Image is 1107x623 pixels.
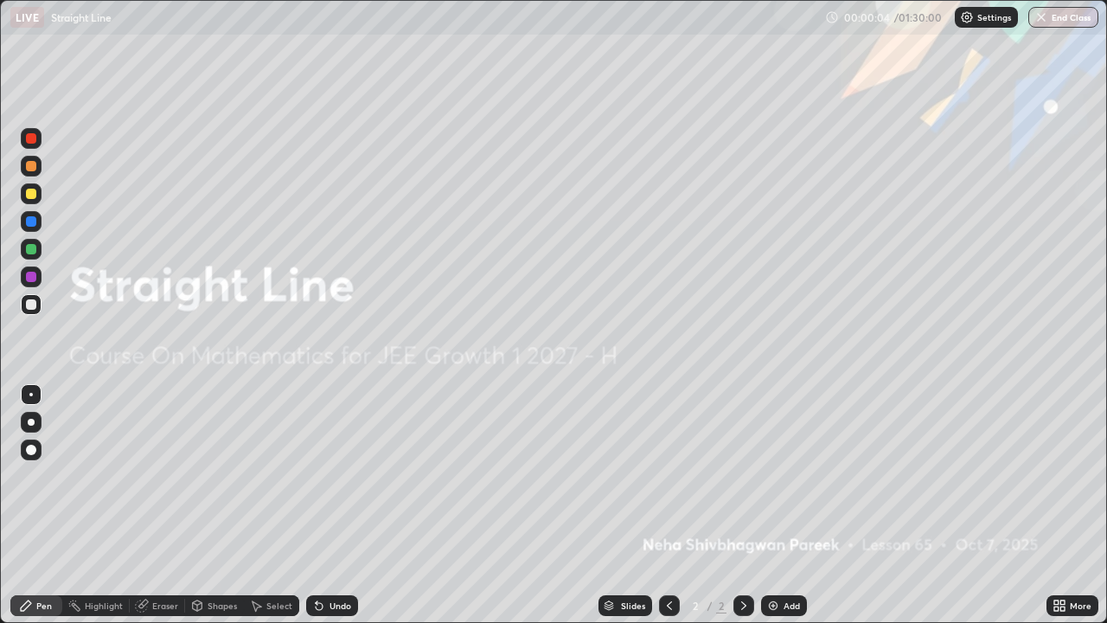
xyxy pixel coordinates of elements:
img: add-slide-button [766,599,780,613]
div: Undo [330,601,351,610]
div: More [1070,601,1091,610]
div: Shapes [208,601,237,610]
div: Highlight [85,601,123,610]
p: LIVE [16,10,39,24]
div: 2 [716,598,726,613]
p: Settings [977,13,1011,22]
img: class-settings-icons [960,10,974,24]
button: End Class [1028,7,1098,28]
div: Pen [36,601,52,610]
div: Slides [621,601,645,610]
div: / [707,601,713,611]
img: end-class-cross [1034,10,1048,24]
div: Add [784,601,800,610]
div: Select [266,601,292,610]
p: Straight Line [51,10,112,24]
div: Eraser [152,601,178,610]
div: 2 [687,601,704,611]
